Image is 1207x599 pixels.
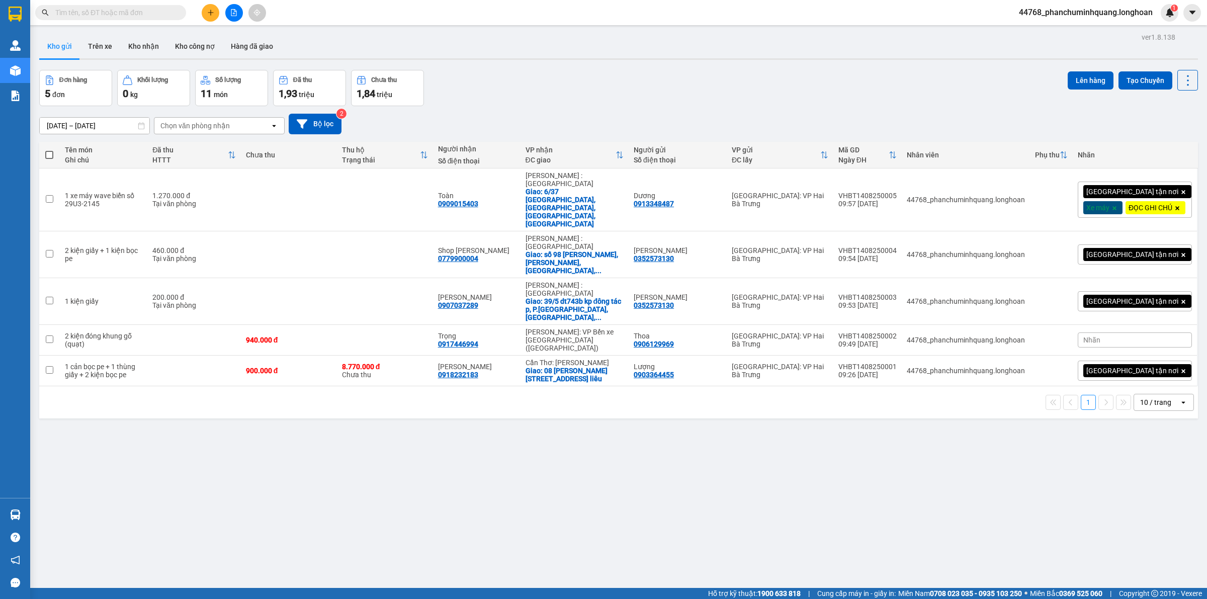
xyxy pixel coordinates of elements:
[838,340,897,348] div: 09:49 [DATE]
[1140,397,1171,407] div: 10 / trang
[160,121,230,131] div: Chọn văn phòng nhận
[80,34,120,58] button: Trên xe
[10,91,21,101] img: solution-icon
[1059,589,1102,597] strong: 0369 525 060
[838,363,897,371] div: VHBT1408250001
[930,589,1022,597] strong: 0708 023 035 - 0935 103 250
[907,250,1025,259] div: 44768_phanchuminhquang.longhoan
[1086,366,1178,375] span: [GEOGRAPHIC_DATA] tận nơi
[1129,203,1172,212] span: ĐỌC GHI CHÚ
[371,76,397,83] div: Chưa thu
[732,246,828,263] div: [GEOGRAPHIC_DATA]: VP Hai Bà Trưng
[246,336,332,344] div: 940.000 đ
[1083,336,1100,344] span: Nhãn
[246,367,332,375] div: 900.000 đ
[1035,151,1060,159] div: Phụ thu
[1086,297,1178,306] span: [GEOGRAPHIC_DATA] tận nơi
[634,254,674,263] div: 0352573130
[757,589,801,597] strong: 1900 633 818
[40,118,149,134] input: Select a date range.
[55,7,174,18] input: Tìm tên, số ĐT hoặc mã đơn
[195,70,268,106] button: Số lượng11món
[1172,5,1176,12] span: 1
[521,142,629,168] th: Toggle SortBy
[1030,142,1073,168] th: Toggle SortBy
[634,363,722,371] div: Lượng
[732,146,820,154] div: VP gửi
[65,297,143,305] div: 1 kiện giấy
[147,142,241,168] th: Toggle SortBy
[732,156,820,164] div: ĐC lấy
[123,88,128,100] span: 0
[253,9,261,16] span: aim
[838,146,889,154] div: Mã GD
[42,9,49,16] span: search
[336,109,347,119] sup: 2
[120,34,167,58] button: Kho nhận
[438,254,478,263] div: 0779900004
[1086,187,1178,196] span: [GEOGRAPHIC_DATA] tận nơi
[152,146,228,154] div: Đã thu
[438,371,478,379] div: 0918232183
[377,91,392,99] span: triệu
[74,5,207,18] strong: PHIẾU DÁN LÊN HÀNG
[1011,6,1161,19] span: 44768_phanchuminhquang.longhoan
[634,332,722,340] div: Thoa
[438,157,515,165] div: Số điện thoại
[207,9,214,16] span: plus
[65,246,143,263] div: 2 kiện giấy + 1 kiện bọc pe
[9,7,22,22] img: logo-vxr
[152,254,236,263] div: Tại văn phòng
[634,146,722,154] div: Người gửi
[1188,8,1197,17] span: caret-down
[732,192,828,208] div: [GEOGRAPHIC_DATA]: VP Hai Bà Trưng
[65,363,143,379] div: 1 cản bọc pe + 1 thùng giấy + 2 kiện bọc pe
[117,70,190,106] button: Khối lượng0kg
[526,297,624,321] div: Giao: 39/5 dt743b kp đông tác p, P.Tân Đông Hiệp, TP.Dĩ An, T.Bình Dương
[337,142,433,168] th: Toggle SortBy
[1068,71,1113,90] button: Lên hàng
[833,142,902,168] th: Toggle SortBy
[4,22,76,39] span: [PHONE_NUMBER]
[907,196,1025,204] div: 44768_phanchuminhquang.longhoan
[11,555,20,565] span: notification
[907,297,1025,305] div: 44768_phanchuminhquang.longhoan
[838,156,889,164] div: Ngày ĐH
[595,313,601,321] span: ...
[708,588,801,599] span: Hỗ trợ kỹ thuật:
[246,151,332,159] div: Chưa thu
[634,301,674,309] div: 0352573130
[152,246,236,254] div: 460.000 đ
[438,293,515,301] div: c Vân
[634,371,674,379] div: 0903364455
[342,363,428,371] div: 8.770.000 đ
[152,200,236,208] div: Tại văn phòng
[727,142,833,168] th: Toggle SortBy
[270,122,278,130] svg: open
[137,76,168,83] div: Khối lượng
[152,293,236,301] div: 200.000 đ
[838,332,897,340] div: VHBT1408250002
[438,192,515,200] div: Toàn
[634,293,722,301] div: Cúc Nguyễn
[1151,590,1158,597] span: copyright
[838,246,897,254] div: VHBT1408250004
[898,588,1022,599] span: Miền Nam
[526,188,624,228] div: Giao: 6/37 ấp giang tân, long thái nam, hoà thành, tây ninh
[1142,32,1175,43] div: ver 1.8.138
[634,200,674,208] div: 0913348487
[817,588,896,599] span: Cung cấp máy in - giấy in:
[167,34,223,58] button: Kho công nợ
[438,145,515,153] div: Người nhận
[1118,71,1172,90] button: Tạo Chuyến
[10,65,21,76] img: warehouse-icon
[907,336,1025,344] div: 44768_phanchuminhquang.longhoan
[342,156,420,164] div: Trạng thái
[248,4,266,22] button: aim
[526,172,624,188] div: [PERSON_NAME] : [GEOGRAPHIC_DATA]
[39,70,112,106] button: Đơn hàng5đơn
[438,200,478,208] div: 0909015403
[202,4,219,22] button: plus
[526,328,624,352] div: [PERSON_NAME]: VP Bến xe [GEOGRAPHIC_DATA] ([GEOGRAPHIC_DATA])
[83,22,204,40] span: CÔNG TY TNHH CHUYỂN PHÁT NHANH BẢO AN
